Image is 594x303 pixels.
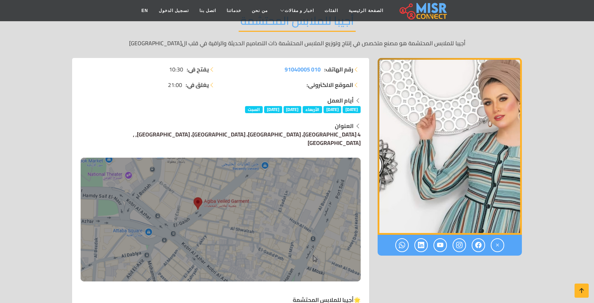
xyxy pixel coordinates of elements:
[273,4,320,17] a: اخبار و مقالات
[319,4,343,17] a: الفئات
[264,106,282,113] span: [DATE]
[245,106,263,113] span: السبت
[335,121,354,131] strong: العنوان
[285,7,314,14] span: اخبار و مقالات
[378,58,522,235] img: أجيبا للملابس المحتشمة
[186,81,209,89] strong: يغلق في:
[194,4,221,17] a: اتصل بنا
[72,39,522,47] p: أجيبا للملابس المحتشمة هو مصنع متخصص في إنتاج وتوزيع الملابس المحتشمة ذات التصاميم الحديثة والراق...
[303,106,322,113] span: الأربعاء
[81,158,361,281] img: أجيبا للملابس المحتشمة
[169,65,183,74] span: 10:30
[285,65,321,74] a: 010 91040005
[307,81,353,89] strong: الموقع الالكتروني:
[136,4,153,17] a: EN
[221,4,246,17] a: خدماتنا
[153,4,194,17] a: تسجيل الدخول
[327,95,354,106] strong: أيام العمل
[324,106,342,113] span: [DATE]
[187,65,209,74] strong: يفتح في:
[168,81,182,89] span: 21:00
[324,65,353,74] strong: رقم الهاتف:
[378,58,522,235] div: 1 / 1
[285,64,321,75] span: 010 91040005
[343,4,388,17] a: الصفحة الرئيسية
[81,129,361,281] a: 4 [GEOGRAPHIC_DATA]، [GEOGRAPHIC_DATA]، [GEOGRAPHIC_DATA]، [GEOGRAPHIC_DATA], , [GEOGRAPHIC_DATA]...
[343,106,361,113] span: [DATE]
[284,106,302,113] span: [DATE]
[400,2,447,19] img: main.misr_connect
[246,4,273,17] a: من نحن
